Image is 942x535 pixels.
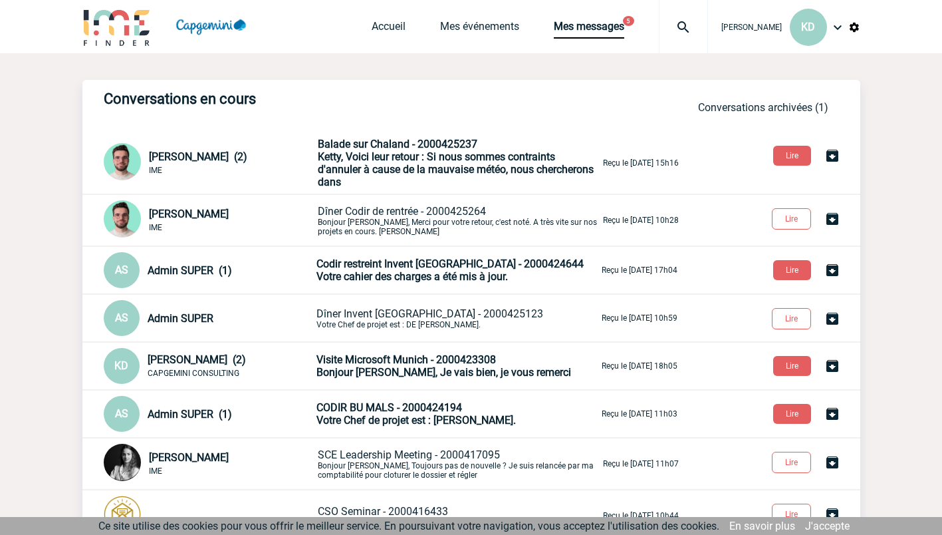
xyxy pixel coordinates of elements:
p: Bonjour [PERSON_NAME], Merci pour votre retour, c'est noté. A très vite sur nos projets en cours.... [318,205,600,236]
span: Votre cahier des charges a été mis à jour. [316,270,508,283]
span: Bonjour [PERSON_NAME], Je vais bien, je vous remerci [316,366,571,379]
span: SCE Leadership Meeting - 2000417095 [318,448,500,461]
span: Dîner Invent [GEOGRAPHIC_DATA] - 2000425123 [316,307,543,320]
span: Admin SUPER [148,312,213,325]
span: IME [149,466,162,476]
img: 121546-0.jpg [104,444,141,481]
span: IME [149,223,162,232]
a: AS Admin SUPER Dîner Invent [GEOGRAPHIC_DATA] - 2000425123Votre Chef de projet est : DE [PERSON_N... [104,311,677,323]
img: Archiver la conversation [824,311,840,327]
a: Lire [763,263,824,275]
div: Conversation privée : Client - Agence [104,348,314,384]
a: J'accepte [805,520,850,532]
span: AS [115,407,128,420]
img: 121547-2.png [104,200,141,238]
div: Conversation privée : Client - Agence [104,396,314,432]
p: Reçu le [DATE] 11h03 [602,409,677,419]
p: Reçu le [DATE] 10h28 [603,216,679,225]
a: Lire [761,455,824,468]
a: Lire [761,507,824,520]
img: IME-Finder [82,8,152,46]
span: Ce site utilise des cookies pour vous offrir le meilleur service. En poursuivant votre navigation... [98,520,719,532]
a: [PERSON_NAME] IME SCE Leadership Meeting - 2000417095Bonjour [PERSON_NAME], Toujours pas de nouve... [104,456,679,469]
span: Admin SUPER (1) [148,264,232,277]
span: IME [149,166,162,175]
button: Lire [772,504,811,525]
span: KD [114,359,128,372]
span: Ketty, Voici leur retour : Si nous sommes contraints d'annuler à cause de la mauvaise météo, nous... [318,150,594,188]
span: CODIR BU MALS - 2000424194 [316,401,462,414]
a: [PERSON_NAME] IME Dîner Codir de rentrée - 2000425264Bonjour [PERSON_NAME], Merci pour votre reto... [104,213,679,226]
p: Reçu le [DATE] 10h59 [602,313,677,323]
button: Lire [773,260,811,280]
p: Votre Chef de projet est : DE [PERSON_NAME]. [316,307,599,329]
span: Votre Chef de projet est : [PERSON_NAME]. [316,414,516,427]
p: Reçu le [DATE] 18h05 [602,361,677,371]
a: Accueil [372,20,406,39]
img: photonotifcontact.png [104,496,141,533]
img: Archiver la conversation [824,262,840,278]
a: KD [PERSON_NAME] (2) CAPGEMINI CONSULTING Visite Microsoft Munich - 2000423308Bonjour [PERSON_NAM... [104,359,677,371]
span: AS [115,311,128,324]
p: Bonjour [PERSON_NAME], Toujours pas de nouvelle ? Je suis relancée par ma comptabilité pour clotu... [318,448,600,480]
a: AS Admin SUPER (1) CODIR BU MALS - 2000424194Votre Chef de projet est : [PERSON_NAME]. Reçu le [D... [104,407,677,419]
span: [PERSON_NAME] (2) [149,150,247,163]
button: Lire [773,146,811,166]
a: Lire [763,359,824,371]
span: [PERSON_NAME] [149,451,229,464]
a: AS Admin SUPER (1) Codir restreint Invent [GEOGRAPHIC_DATA] - 2000424644Votre cahier des charges ... [104,263,677,275]
p: Le prestataire Châteauform' City [GEOGRAPHIC_DATA] n'est plus sollicité. [318,505,600,527]
span: CSO Seminar - 2000416433 [318,505,448,518]
span: Codir restreint Invent [GEOGRAPHIC_DATA] - 2000424644 [316,258,584,270]
p: Reçu le [DATE] 11h07 [603,459,679,468]
button: Lire [773,404,811,424]
button: Lire [772,308,811,329]
p: Reçu le [DATE] 17h04 [602,266,677,275]
span: Dîner Codir de rentrée - 2000425264 [318,205,486,218]
a: Conversations archivées (1) [698,101,828,114]
img: Archiver la conversation [824,454,840,470]
p: Reçu le [DATE] 15h16 [603,158,679,168]
a: [PERSON_NAME] (2) IME Balade sur Chaland - 2000425237Ketty, Voici leur retour : Si nous sommes co... [104,156,679,168]
button: Lire [772,452,811,473]
div: Conversation privée : Client - Agence [104,252,314,288]
span: [PERSON_NAME] [721,23,782,32]
div: Conversation privée : Client - Agence [104,143,315,183]
img: Archiver la conversation [824,148,840,164]
img: Archiver la conversation [824,358,840,374]
img: Archiver la conversation [824,211,840,227]
p: Reçu le [DATE] 10h44 [603,511,679,520]
a: Lire [761,212,824,224]
span: CAPGEMINI CONSULTING [148,369,239,378]
h3: Conversations en cours [104,90,503,107]
button: 5 [623,16,634,26]
span: AS [115,264,128,276]
a: CSO Seminar - 2000416433Le prestataire Châteauform' City [GEOGRAPHIC_DATA] n'est plus sollicité. ... [104,508,679,521]
img: Archiver la conversation [824,506,840,522]
span: [PERSON_NAME] (2) [148,353,246,366]
span: KD [801,21,815,33]
div: Conversation privée : Client - Agence [104,444,315,484]
span: Admin SUPER (1) [148,408,232,421]
a: Lire [763,407,824,419]
button: Lire [773,356,811,376]
span: Balade sur Chaland - 2000425237 [318,138,477,150]
div: Conversation privée : Client - Agence [104,300,314,336]
div: Conversation privée : Client - Agence [104,200,315,240]
img: 121547-2.png [104,143,141,180]
a: Lire [763,148,824,161]
a: En savoir plus [729,520,795,532]
img: Archiver la conversation [824,406,840,422]
span: Visite Microsoft Munich - 2000423308 [316,353,496,366]
button: Lire [772,208,811,230]
a: Mes messages [554,20,624,39]
a: Mes événements [440,20,519,39]
a: Lire [761,311,824,324]
span: [PERSON_NAME] [149,208,229,220]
